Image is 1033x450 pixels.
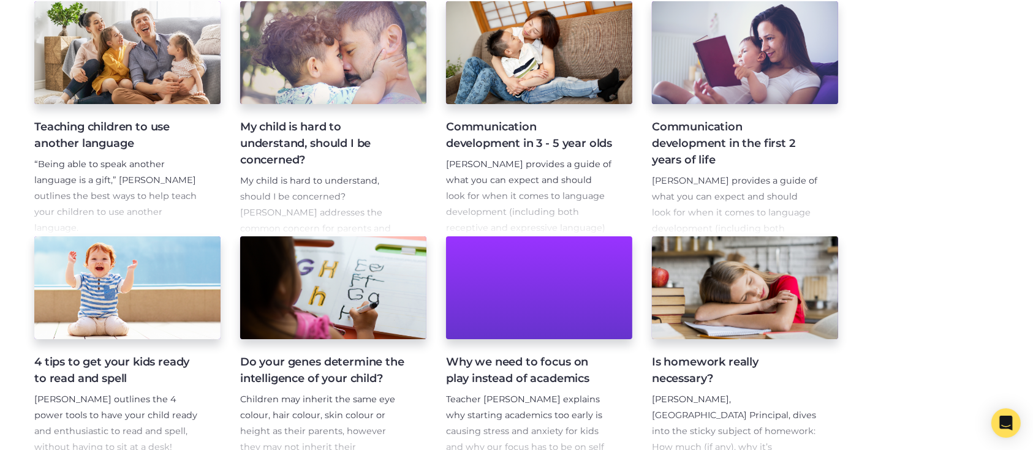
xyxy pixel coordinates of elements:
h4: Is homework really necessary? [652,354,819,387]
h4: Communication development in 3 - 5 year olds [446,119,613,152]
h4: Communication development in the first 2 years of life [652,119,819,168]
a: Communication development in the first 2 years of life [PERSON_NAME] provides a guide of what you... [652,1,838,236]
a: Communication development in 3 - 5 year olds [PERSON_NAME] provides a guide of what you can expec... [446,1,632,236]
span: [PERSON_NAME] provides a guide of what you can expect and should look for when it comes to langua... [652,175,817,266]
span: [PERSON_NAME] provides a guide of what you can expect and should look for when it comes to langua... [446,159,611,249]
span: “Being able to speak another language is a gift,” [PERSON_NAME] outlines the best ways to help te... [34,159,197,233]
h4: My child is hard to understand, should I be concerned? [240,119,407,168]
div: Open Intercom Messenger [991,408,1021,438]
span: My child is hard to understand, should I be concerned? [PERSON_NAME] addresses the common concern... [240,175,407,297]
h4: 4 tips to get your kids ready to read and spell [34,354,201,387]
h4: Why we need to focus on play instead of academics [446,354,613,387]
a: My child is hard to understand, should I be concerned? My child is hard to understand, should I b... [240,1,426,236]
h4: Do your genes determine the intelligence of your child? [240,354,407,387]
a: Teaching children to use another language “Being able to speak another language is a gift,” [PERS... [34,1,221,236]
h4: Teaching children to use another language [34,119,201,152]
